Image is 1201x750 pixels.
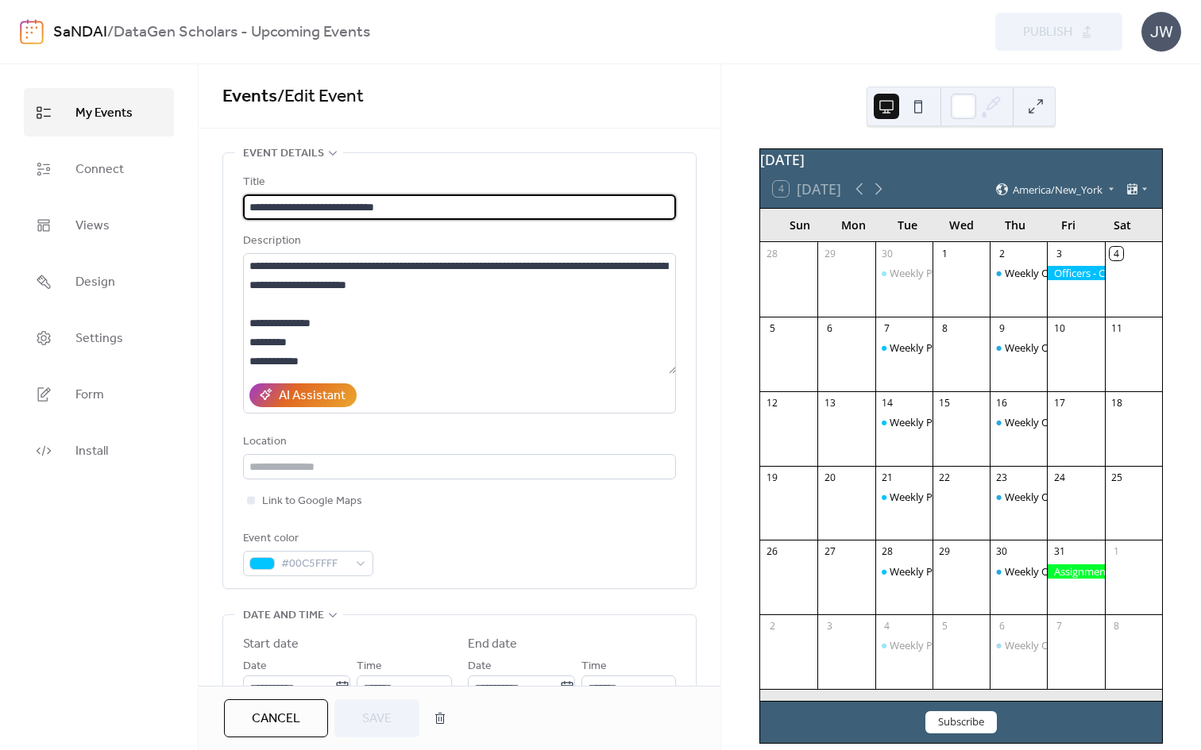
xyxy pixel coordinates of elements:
div: Wed [934,209,988,241]
div: 26 [766,545,779,559]
div: Weekly Program Meeting [875,340,933,355]
div: 4 [880,620,894,633]
div: Weekly Program Meeting [890,564,1009,579]
a: Install [24,426,174,475]
span: Event details [243,144,324,163]
span: Date [468,657,492,676]
div: Location [243,433,673,452]
span: America/New_York [1013,184,1103,194]
span: Connect [75,157,124,182]
div: Weekly Office Hours [1005,638,1101,652]
span: Link to Google Maps [262,492,362,511]
a: Design [24,257,174,306]
div: 29 [938,545,952,559]
button: Cancel [224,699,328,737]
div: 1 [938,247,952,260]
div: 2 [766,620,779,633]
div: Sat [1095,209,1149,241]
span: Date [243,657,267,676]
div: 25 [1110,471,1123,484]
div: 18 [1110,396,1123,410]
div: [DATE] [760,149,1162,170]
span: Design [75,270,115,294]
div: 29 [823,247,836,260]
span: #00C5FFFF [281,555,348,574]
div: Weekly Program Meeting [875,638,933,652]
div: 28 [766,247,779,260]
div: 6 [995,620,1009,633]
div: End date [468,635,518,654]
span: My Events [75,101,133,125]
div: 3 [1052,247,1066,260]
a: Views [24,201,174,249]
div: 30 [880,247,894,260]
div: Weekly Office Hours [1005,490,1101,504]
div: JW [1141,12,1181,52]
div: 16 [995,396,1009,410]
span: Date and time [243,606,324,625]
div: Weekly Program Meeting - AI-Powered Brainstorm [875,490,933,504]
div: 22 [938,471,952,484]
div: Mon [827,209,881,241]
a: My Events [24,88,174,137]
div: Event color [243,529,370,548]
div: Weekly Program Meeting [890,340,1009,355]
span: / Edit Event [277,79,364,114]
div: Assignment Due: DataCamp Certifications [1047,564,1104,579]
a: Settings [24,313,174,362]
div: Weekly Office Hours [1005,415,1101,429]
div: Weekly Office Hours [1005,564,1101,579]
div: 31 [1052,545,1066,559]
div: Fri [1042,209,1096,241]
div: 28 [880,545,894,559]
div: 27 [823,545,836,559]
div: 10 [1052,321,1066,335]
span: Form [75,383,104,407]
div: 24 [1052,471,1066,484]
div: 4 [1110,247,1123,260]
div: 3 [823,620,836,633]
div: Sun [773,209,827,241]
div: Weekly Office Hours [1005,266,1101,280]
div: 5 [766,321,779,335]
div: 6 [823,321,836,335]
div: Weekly Office Hours [1005,340,1101,355]
div: 23 [995,471,1009,484]
span: Install [75,439,108,463]
div: 1 [1110,545,1123,559]
div: 30 [995,545,1009,559]
div: 7 [880,321,894,335]
span: Views [75,213,110,238]
div: 7 [1052,620,1066,633]
div: 9 [995,321,1009,335]
div: Weekly Office Hours [990,340,1047,355]
button: Subscribe [925,711,997,733]
div: 13 [823,396,836,410]
div: Thu [988,209,1042,241]
div: Weekly Program Meeting [875,564,933,579]
button: AI Assistant [249,383,357,407]
div: AI Assistant [279,387,346,406]
a: Form [24,370,174,418]
img: logo [20,19,44,44]
div: 5 [938,620,952,633]
div: 20 [823,471,836,484]
a: Events [222,79,277,114]
div: Weekly Program Meeting - Ethical AI Debate [875,415,933,429]
div: Weekly Office Hours [990,638,1047,652]
div: 11 [1110,321,1123,335]
div: 8 [1110,620,1123,633]
div: Description [243,232,673,251]
div: 8 [938,321,952,335]
div: Weekly Office Hours [990,266,1047,280]
span: Cancel [252,710,300,729]
a: Connect [24,144,174,193]
span: Time [581,657,607,676]
b: DataGen Scholars - Upcoming Events [114,17,370,48]
a: SaNDAI [53,17,107,48]
div: Weekly Office Hours [990,490,1047,504]
div: Weekly Program Meeting [890,638,1009,652]
div: Tue [881,209,935,241]
div: Weekly Program Meeting - Kahoot [875,266,933,280]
